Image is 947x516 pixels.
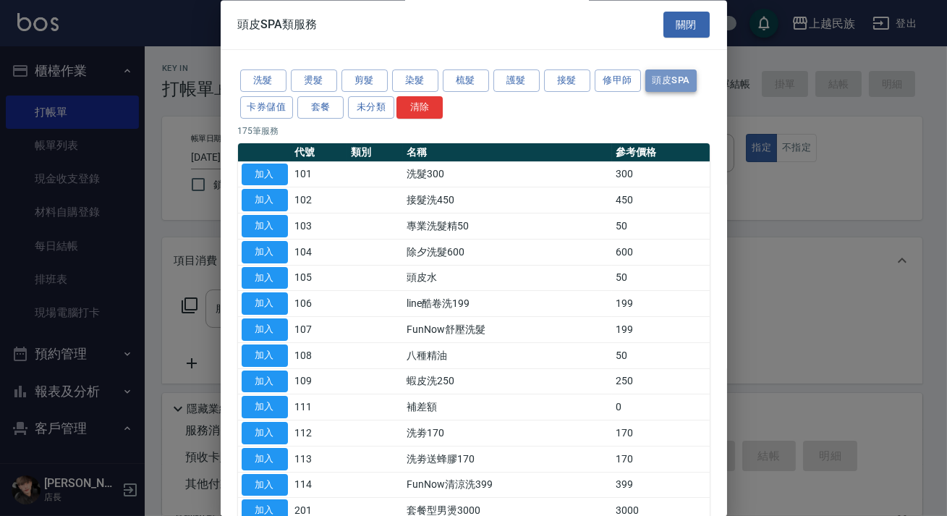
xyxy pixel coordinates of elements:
td: 450 [612,187,709,213]
td: 50 [612,266,709,292]
button: 加入 [242,371,288,393]
td: 專業洗髮精50 [403,213,612,240]
button: 加入 [242,319,288,342]
button: 加入 [242,397,288,419]
button: 清除 [396,96,443,119]
td: 洗髮300 [403,162,612,188]
td: 除夕洗髮600 [403,240,612,266]
td: 250 [612,369,709,395]
td: FunNow清涼洗399 [403,473,612,499]
td: 洗劵170 [403,420,612,447]
td: 洗劵送蜂膠170 [403,447,612,473]
td: 109 [292,369,347,395]
td: 113 [292,447,347,473]
button: 頭皮SPA [645,70,697,93]
button: 加入 [242,293,288,316]
button: 燙髮 [291,70,337,93]
button: 剪髮 [341,70,388,93]
button: 加入 [242,241,288,263]
td: 111 [292,394,347,420]
button: 加入 [242,423,288,445]
td: 199 [612,291,709,317]
td: 108 [292,343,347,369]
button: 卡券儲值 [240,96,294,119]
button: 護髮 [493,70,540,93]
td: 102 [292,187,347,213]
td: 399 [612,473,709,499]
th: 類別 [347,143,403,162]
button: 套餐 [297,96,344,119]
td: 103 [292,213,347,240]
td: line酷卷洗199 [403,291,612,317]
p: 175 筆服務 [238,124,710,138]
td: 補差額 [403,394,612,420]
td: 50 [612,213,709,240]
td: 頭皮水 [403,266,612,292]
button: 加入 [242,267,288,289]
th: 參考價格 [612,143,709,162]
td: 104 [292,240,347,266]
button: 未分類 [348,96,394,119]
td: 蝦皮洗250 [403,369,612,395]
td: 600 [612,240,709,266]
td: FunNow舒壓洗髮 [403,317,612,343]
button: 加入 [242,448,288,470]
button: 梳髮 [443,70,489,93]
td: 106 [292,291,347,317]
button: 加入 [242,190,288,212]
td: 170 [612,447,709,473]
button: 染髮 [392,70,438,93]
span: 頭皮SPA類服務 [238,17,318,32]
td: 199 [612,317,709,343]
button: 加入 [242,474,288,496]
td: 101 [292,162,347,188]
td: 170 [612,420,709,447]
button: 洗髮 [240,70,286,93]
td: 50 [612,343,709,369]
button: 加入 [242,216,288,238]
button: 加入 [242,344,288,367]
td: 0 [612,394,709,420]
td: 114 [292,473,347,499]
td: 107 [292,317,347,343]
td: 105 [292,266,347,292]
td: 300 [612,162,709,188]
td: 八種精油 [403,343,612,369]
th: 名稱 [403,143,612,162]
td: 112 [292,420,347,447]
th: 代號 [292,143,347,162]
button: 加入 [242,164,288,186]
button: 修甲師 [595,70,641,93]
td: 接髮洗450 [403,187,612,213]
button: 關閉 [663,12,710,38]
button: 接髮 [544,70,590,93]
